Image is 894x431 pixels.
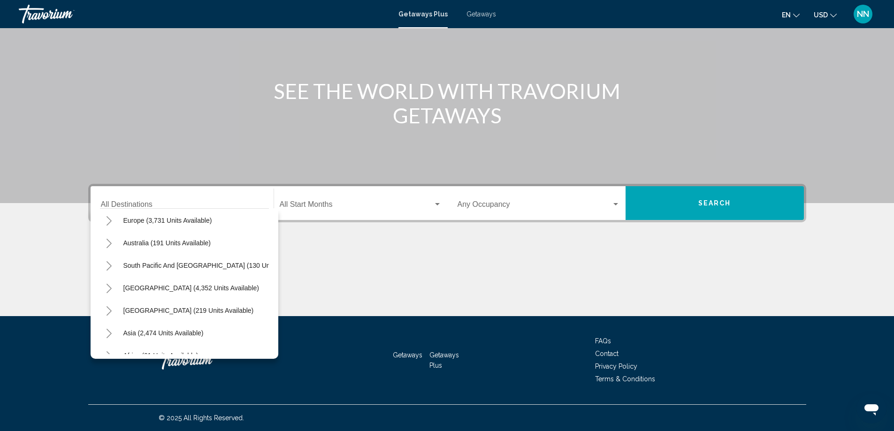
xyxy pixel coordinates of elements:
a: FAQs [595,337,611,345]
button: Toggle Africa (61 units available) [100,346,119,365]
span: en [782,11,791,19]
button: Africa (61 units available) [119,345,203,366]
a: Travorium [19,5,389,23]
button: South Pacific and [GEOGRAPHIC_DATA] (130 units available) [119,255,312,276]
div: Search widget [91,186,804,220]
a: Getaways Plus [429,351,459,369]
span: Search [698,200,731,207]
button: Australia (191 units available) [119,232,216,254]
button: Europe (3,731 units available) [119,210,217,231]
a: Privacy Policy [595,363,637,370]
span: [GEOGRAPHIC_DATA] (4,352 units available) [123,284,259,292]
span: Australia (191 units available) [123,239,211,247]
a: Getaways [466,10,496,18]
button: [GEOGRAPHIC_DATA] (219 units available) [119,300,259,321]
h1: SEE THE WORLD WITH TRAVORIUM GETAWAYS [271,79,623,128]
span: © 2025 All Rights Reserved. [159,414,244,422]
a: Getaways [393,351,422,359]
span: South Pacific and [GEOGRAPHIC_DATA] (130 units available) [123,262,307,269]
button: Change language [782,8,800,22]
a: Terms & Conditions [595,375,655,383]
button: Toggle South America (4,352 units available) [100,279,119,297]
span: USD [814,11,828,19]
span: [GEOGRAPHIC_DATA] (219 units available) [123,307,254,314]
iframe: Button to launch messaging window [856,393,886,423]
a: Getaways Plus [398,10,448,18]
span: Africa (61 units available) [123,352,199,359]
button: Change currency [814,8,837,22]
button: Toggle South Pacific and Oceania (130 units available) [100,256,119,275]
a: Contact [595,350,619,357]
span: Asia (2,474 units available) [123,329,204,337]
button: Asia (2,474 units available) [119,322,208,344]
button: [GEOGRAPHIC_DATA] (4,352 units available) [119,277,264,299]
button: User Menu [851,4,875,24]
button: Toggle Europe (3,731 units available) [100,211,119,230]
button: Toggle Australia (191 units available) [100,234,119,252]
span: Europe (3,731 units available) [123,217,212,224]
button: Toggle Central America (219 units available) [100,301,119,320]
button: Search [626,186,804,220]
button: Toggle Asia (2,474 units available) [100,324,119,342]
a: Travorium [159,346,252,374]
span: NN [857,9,869,19]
